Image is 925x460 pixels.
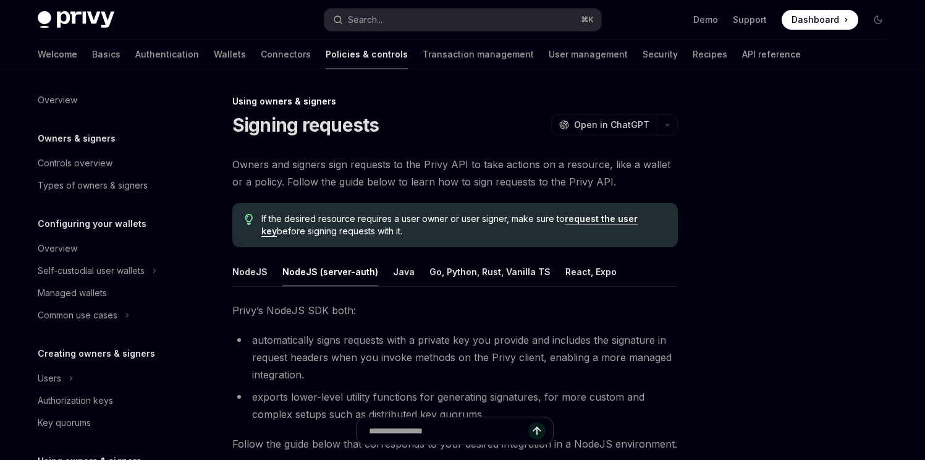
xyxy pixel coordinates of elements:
[782,10,858,30] a: Dashboard
[232,331,678,383] li: automatically signs requests with a private key you provide and includes the signature in request...
[693,14,718,26] a: Demo
[38,346,155,361] h5: Creating owners & signers
[733,14,767,26] a: Support
[92,40,120,69] a: Basics
[565,257,617,286] button: React, Expo
[232,156,678,190] span: Owners and signers sign requests to the Privy API to take actions on a resource, like a wallet or...
[28,260,186,282] button: Toggle Self-custodial user wallets section
[232,302,678,319] span: Privy’s NodeJS SDK both:
[28,152,186,174] a: Controls overview
[261,40,311,69] a: Connectors
[28,174,186,197] a: Types of owners & signers
[393,257,415,286] button: Java
[38,393,113,408] div: Authorization keys
[38,131,116,146] h5: Owners & signers
[282,257,378,286] button: NodeJS (server-auth)
[742,40,801,69] a: API reference
[324,9,601,31] button: Open search
[28,390,186,412] a: Authorization keys
[38,178,148,193] div: Types of owners & signers
[135,40,199,69] a: Authentication
[528,422,546,440] button: Send message
[369,417,528,445] input: Ask a question...
[326,40,408,69] a: Policies & controls
[868,10,888,30] button: Toggle dark mode
[581,15,594,25] span: ⌘ K
[232,114,379,136] h1: Signing requests
[28,282,186,304] a: Managed wallets
[348,12,382,27] div: Search...
[38,156,112,171] div: Controls overview
[261,213,665,237] span: If the desired resource requires a user owner or user signer, make sure to before signing request...
[423,40,534,69] a: Transaction management
[693,40,727,69] a: Recipes
[38,415,91,430] div: Key quorums
[429,257,551,286] button: Go, Python, Rust, Vanilla TS
[38,11,114,28] img: dark logo
[38,308,117,323] div: Common use cases
[38,241,77,256] div: Overview
[38,40,77,69] a: Welcome
[792,14,839,26] span: Dashboard
[28,367,186,390] button: Toggle Users section
[38,93,77,108] div: Overview
[549,40,628,69] a: User management
[214,40,246,69] a: Wallets
[232,95,678,108] div: Using owners & signers
[28,304,186,326] button: Toggle Common use cases section
[551,114,657,135] button: Open in ChatGPT
[38,263,145,278] div: Self-custodial user wallets
[28,237,186,260] a: Overview
[245,214,253,225] svg: Tip
[232,257,268,286] button: NodeJS
[574,119,649,131] span: Open in ChatGPT
[643,40,678,69] a: Security
[38,286,107,300] div: Managed wallets
[28,412,186,434] a: Key quorums
[232,388,678,423] li: exports lower-level utility functions for generating signatures, for more custom and complex setu...
[38,371,61,386] div: Users
[38,216,146,231] h5: Configuring your wallets
[28,89,186,111] a: Overview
